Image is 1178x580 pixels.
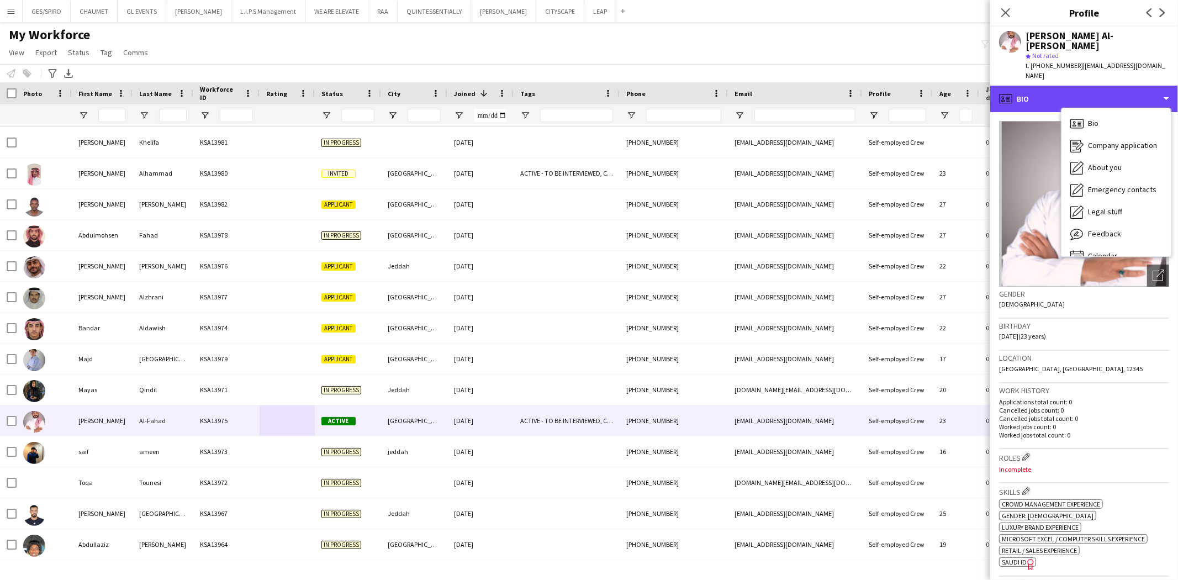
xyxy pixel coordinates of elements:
[23,164,45,186] img: Ibrahim Alhammad
[98,109,126,122] input: First Name Filter Input
[341,109,374,122] input: Status Filter Input
[72,251,133,281] div: [PERSON_NAME]
[266,89,287,98] span: Rating
[78,89,112,98] span: First Name
[584,1,616,22] button: LEAP
[23,380,45,402] img: Mayas Qindil
[979,189,1051,219] div: 0
[862,529,933,560] div: Self-employed Crew
[933,220,979,250] div: 27
[1061,201,1171,223] div: Legal stuff
[979,467,1051,498] div: 0
[35,48,57,57] span: Export
[388,89,400,98] span: City
[862,158,933,188] div: Self-employed Crew
[454,110,464,120] button: Open Filter Menu
[933,498,979,529] div: 25
[23,194,45,217] img: Mustafa Yousif
[72,220,133,250] div: Abdulmohsen
[447,529,514,560] div: [DATE]
[1061,179,1171,201] div: Emergency contacts
[388,110,398,120] button: Open Filter Menu
[321,541,361,549] span: In progress
[23,349,45,371] img: Majd Salem
[1032,51,1059,60] span: Not rated
[193,436,260,467] div: KSA13973
[133,344,193,374] div: [GEOGRAPHIC_DATA]
[139,89,172,98] span: Last Name
[133,405,193,436] div: Al-Fahad
[979,344,1051,374] div: 0
[305,1,368,22] button: WE ARE ELEVATE
[620,344,728,374] div: [PHONE_NUMBER]
[999,398,1169,406] p: Applications total count: 0
[193,127,260,157] div: KSA13981
[620,220,728,250] div: [PHONE_NUMBER]
[321,386,361,394] span: In progress
[133,529,193,560] div: [PERSON_NAME]
[200,110,210,120] button: Open Filter Menu
[862,282,933,312] div: Self-employed Crew
[381,344,447,374] div: [GEOGRAPHIC_DATA]
[979,251,1051,281] div: 0
[862,467,933,498] div: Self-employed Crew
[447,313,514,343] div: [DATE]
[999,121,1169,287] img: Crew avatar or photo
[933,313,979,343] div: 22
[979,158,1051,188] div: 0
[62,67,75,80] app-action-btn: Export XLSX
[620,313,728,343] div: [PHONE_NUMBER]
[1061,113,1171,135] div: Bio
[933,529,979,560] div: 19
[728,436,862,467] div: [EMAIL_ADDRESS][DOMAIN_NAME]
[454,89,476,98] span: Joined
[862,498,933,529] div: Self-employed Crew
[193,313,260,343] div: KSA13974
[447,436,514,467] div: [DATE]
[64,45,94,60] a: Status
[321,510,361,518] span: In progress
[321,139,361,147] span: In progress
[381,189,447,219] div: [GEOGRAPHIC_DATA]
[514,158,620,188] div: ACTIVE - TO BE INTERVIEWED, CONTACTED BY [PERSON_NAME], Potential Supervisor Training
[133,282,193,312] div: Alzhrani
[999,386,1169,396] h3: Work history
[23,287,45,309] img: Ali Alzhrani
[166,1,231,22] button: [PERSON_NAME]
[447,220,514,250] div: [DATE]
[959,109,973,122] input: Age Filter Input
[933,344,979,374] div: 17
[620,436,728,467] div: [PHONE_NUMBER]
[728,251,862,281] div: [EMAIL_ADDRESS][DOMAIN_NAME]
[620,529,728,560] div: [PHONE_NUMBER]
[321,110,331,120] button: Open Filter Menu
[1061,223,1171,245] div: Feedback
[620,189,728,219] div: [PHONE_NUMBER]
[72,529,133,560] div: Abdullaziz
[321,324,356,333] span: Applicant
[862,189,933,219] div: Self-employed Crew
[862,220,933,250] div: Self-employed Crew
[735,110,744,120] button: Open Filter Menu
[1002,500,1100,508] span: Crowd management experience
[381,498,447,529] div: Jeddah
[193,405,260,436] div: KSA13975
[72,313,133,343] div: Bandar
[193,282,260,312] div: KSA13977
[133,158,193,188] div: Alhammad
[381,529,447,560] div: [GEOGRAPHIC_DATA]
[193,220,260,250] div: KSA13978
[999,406,1169,414] p: Cancelled jobs count: 0
[999,465,1169,473] p: Incomplete
[728,529,862,560] div: [EMAIL_ADDRESS][DOMAIN_NAME]
[447,282,514,312] div: [DATE]
[101,48,112,57] span: Tag
[23,535,45,557] img: Abdullaziz Yasko
[999,486,1169,497] h3: Skills
[979,127,1051,157] div: 0
[728,344,862,374] div: [EMAIL_ADDRESS][DOMAIN_NAME]
[133,467,193,498] div: Tounesi
[193,375,260,405] div: KSA13971
[447,189,514,219] div: [DATE]
[862,127,933,157] div: Self-employed Crew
